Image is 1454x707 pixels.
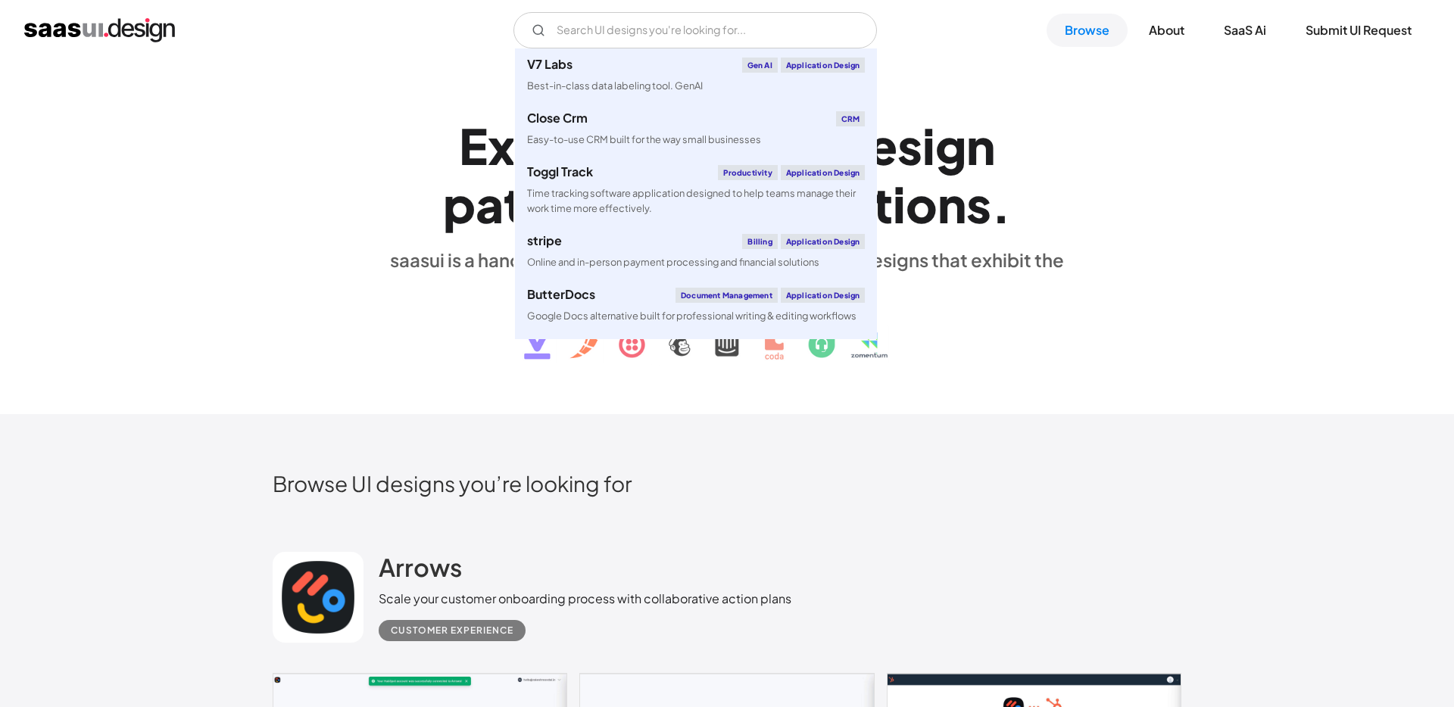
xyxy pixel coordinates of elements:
[515,48,877,102] a: V7 LabsGen AIApplication DesignBest-in-class data labeling tool. GenAI
[379,552,462,582] h2: Arrows
[515,102,877,156] a: Close CrmCRMEasy-to-use CRM built for the way small businesses
[476,175,504,233] div: a
[527,166,593,178] div: Toggl Track
[868,117,897,175] div: e
[527,112,588,124] div: Close Crm
[1287,14,1430,47] a: Submit UI Request
[676,288,778,303] div: Document Management
[513,12,877,48] form: Email Form
[443,175,476,233] div: p
[922,117,935,175] div: i
[781,234,866,249] div: Application Design
[906,175,938,233] div: o
[459,117,488,175] div: E
[742,58,778,73] div: Gen AI
[527,58,573,70] div: V7 Labs
[391,621,513,640] div: Customer Experience
[527,255,819,269] div: Online and in-person payment processing and financial solutions
[504,175,524,233] div: t
[527,132,761,147] div: Easy-to-use CRM built for the way small businesses
[515,225,877,279] a: stripeBillingApplication DesignOnline and in-person payment processing and financial solutions
[515,332,877,400] a: klaviyoEmail MarketingApplication DesignCreate personalised customer experiences across email, SM...
[893,175,906,233] div: i
[781,165,866,180] div: Application Design
[966,175,991,233] div: s
[781,288,866,303] div: Application Design
[24,18,175,42] a: home
[379,117,1075,233] h1: Explore SaaS UI design patterns & interactions.
[718,165,777,180] div: Productivity
[379,552,462,590] a: Arrows
[527,235,562,247] div: stripe
[498,294,956,372] img: text, icon, saas logo
[781,58,866,73] div: Application Design
[273,470,1181,497] h2: Browse UI designs you’re looking for
[1206,14,1284,47] a: SaaS Ai
[991,175,1011,233] div: .
[488,117,516,175] div: x
[897,117,922,175] div: s
[515,156,877,224] a: Toggl TrackProductivityApplication DesignTime tracking software application designed to help team...
[527,79,703,93] div: Best-in-class data labeling tool. GenAI
[527,288,595,301] div: ButterDocs
[935,117,966,175] div: g
[836,111,866,126] div: CRM
[872,175,893,233] div: t
[966,117,995,175] div: n
[1131,14,1203,47] a: About
[938,175,966,233] div: n
[379,590,791,608] div: Scale your customer onboarding process with collaborative action plans
[527,309,856,323] div: Google Docs alternative built for professional writing & editing workflows
[1047,14,1128,47] a: Browse
[379,248,1075,294] div: saasui is a hand-picked collection of saas application designs that exhibit the best in class des...
[515,279,877,332] a: ButterDocsDocument ManagementApplication DesignGoogle Docs alternative built for professional wri...
[513,12,877,48] input: Search UI designs you're looking for...
[742,234,777,249] div: Billing
[527,186,865,215] div: Time tracking software application designed to help teams manage their work time more effectively.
